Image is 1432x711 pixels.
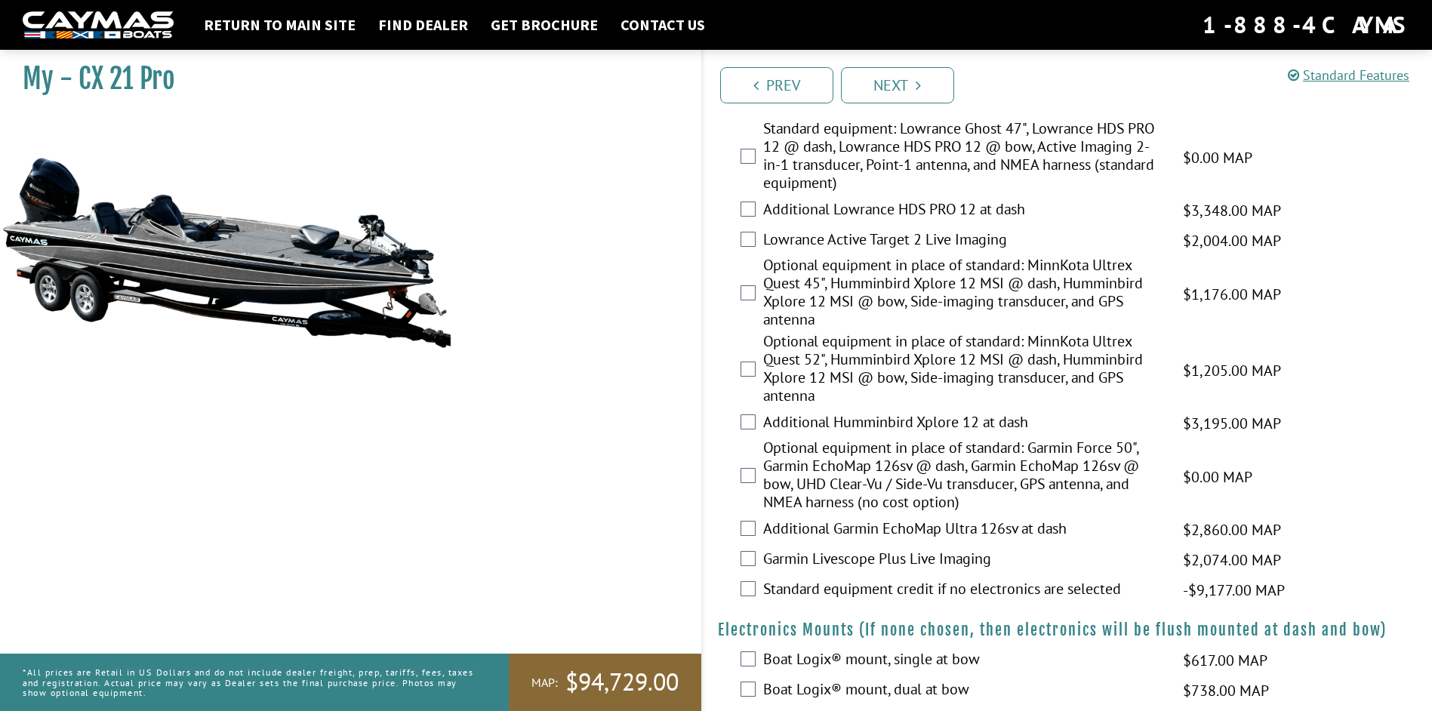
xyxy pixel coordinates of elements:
span: $2,860.00 MAP [1183,519,1281,541]
a: Next [841,67,954,103]
p: *All prices are Retail in US Dollars and do not include dealer freight, prep, tariffs, fees, taxe... [23,660,475,705]
label: Garmin Livescope Plus Live Imaging [763,549,1165,571]
label: Boat Logix® mount, dual at bow [763,680,1165,702]
label: Optional equipment in place of standard: MinnKota Ultrex Quest 52", Humminbird Xplore 12 MSI @ da... [763,332,1165,408]
span: $3,348.00 MAP [1183,199,1281,222]
span: $3,195.00 MAP [1183,412,1281,435]
label: Standard equipment: Lowrance Ghost 47", Lowrance HDS PRO 12 @ dash, Lowrance HDS PRO 12 @ bow, Ac... [763,119,1165,195]
span: $1,176.00 MAP [1183,283,1281,306]
a: MAP:$94,729.00 [509,654,701,711]
label: Optional equipment in place of standard: MinnKota Ultrex Quest 45", Humminbird Xplore 12 MSI @ da... [763,256,1165,332]
span: $617.00 MAP [1183,649,1267,672]
a: Return to main site [196,15,363,35]
a: Get Brochure [483,15,605,35]
img: white-logo-c9c8dbefe5ff5ceceb0f0178aa75bf4bb51f6bca0971e226c86eb53dfe498488.png [23,11,174,39]
a: Contact Us [613,15,713,35]
h4: Electronics Mounts (If none chosen, then electronics will be flush mounted at dash and bow) [718,620,1418,639]
a: Standard Features [1288,66,1409,84]
label: Additional Lowrance HDS PRO 12 at dash [763,200,1165,222]
span: $0.00 MAP [1183,146,1252,169]
label: Optional equipment in place of standard: Garmin Force 50", Garmin EchoMap 126sv @ dash, Garmin Ec... [763,439,1165,515]
label: Lowrance Active Target 2 Live Imaging [763,230,1165,252]
h1: My - CX 21 Pro [23,62,664,96]
span: $1,205.00 MAP [1183,359,1281,382]
div: 1-888-4CAYMAS [1203,8,1409,42]
label: Additional Garmin EchoMap Ultra 126sv at dash [763,519,1165,541]
label: Additional Humminbird Xplore 12 at dash [763,413,1165,435]
span: $0.00 MAP [1183,466,1252,488]
span: MAP: [531,675,558,691]
span: $94,729.00 [565,666,679,698]
label: Boat Logix® mount, single at bow [763,650,1165,672]
span: $738.00 MAP [1183,679,1269,702]
a: Prev [720,67,833,103]
span: $2,074.00 MAP [1183,549,1281,571]
span: $2,004.00 MAP [1183,229,1281,252]
label: Standard equipment credit if no electronics are selected [763,580,1165,602]
a: Find Dealer [371,15,476,35]
span: -$9,177.00 MAP [1183,579,1285,602]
